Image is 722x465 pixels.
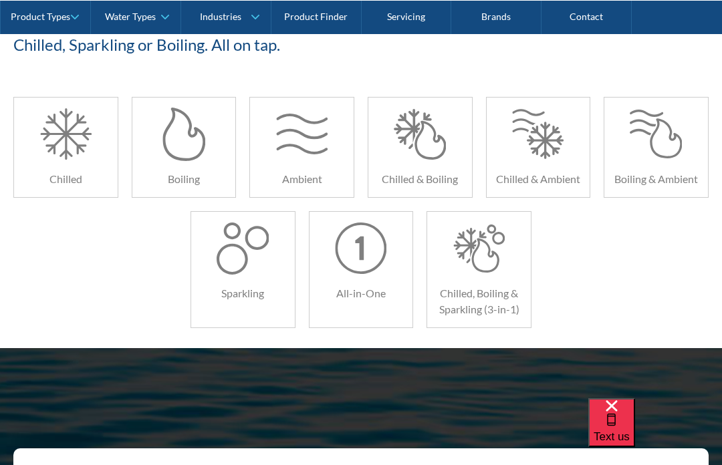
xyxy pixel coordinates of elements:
a: Boiling [132,97,237,198]
div: Water Types [105,11,156,22]
a: Boiling & Ambient [604,97,709,198]
h6: Boiling & Ambient [604,171,708,187]
div: Product Types [11,11,70,22]
h6: All-in-One [310,285,413,301]
a: Chilled, Boiling & Sparkling (3-in-1) [427,211,531,328]
h6: Chilled [14,171,118,187]
a: Ambient [249,97,354,198]
h6: Sparkling [191,285,295,301]
a: Sparkling [191,211,295,328]
iframe: podium webchat widget bubble [588,398,722,465]
h6: Chilled & Boiling [368,171,472,187]
div: Industries [200,11,241,22]
h2: Chilled, Sparkling or Boiling. All on tap. [13,33,535,57]
a: Chilled [13,97,118,198]
a: Chilled & Ambient [486,97,591,198]
h6: Ambient [250,171,354,187]
h6: Chilled & Ambient [487,171,590,187]
h6: Chilled, Boiling & Sparkling (3-in-1) [427,285,531,317]
h6: Boiling [132,171,236,187]
a: Chilled & Boiling [368,97,473,198]
a: All-in-One [309,211,414,328]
